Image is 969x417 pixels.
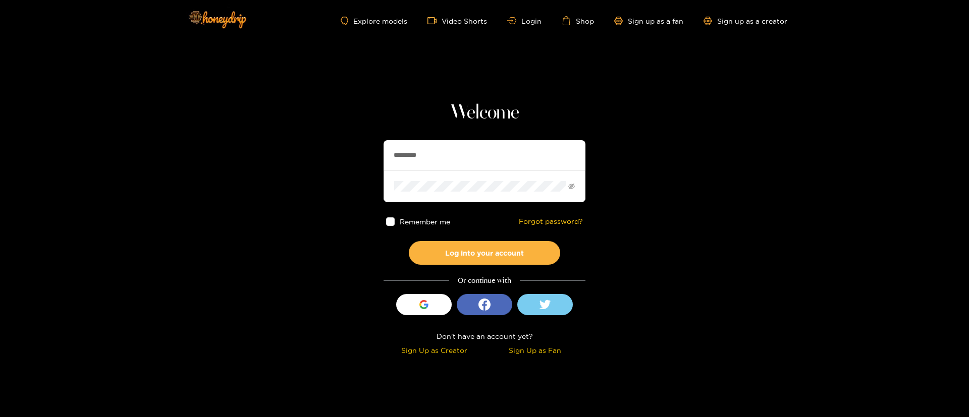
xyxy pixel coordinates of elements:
span: Remember me [400,218,450,225]
a: Video Shorts [427,16,487,25]
a: Sign up as a creator [704,17,787,25]
span: eye-invisible [568,183,575,190]
a: Shop [562,16,594,25]
a: Forgot password? [519,217,583,226]
button: Log into your account [409,241,560,265]
a: Sign up as a fan [614,17,683,25]
div: Don't have an account yet? [384,330,585,342]
h1: Welcome [384,101,585,125]
div: Sign Up as Fan [487,344,583,356]
a: Explore models [341,17,407,25]
div: Sign Up as Creator [386,344,482,356]
div: Or continue with [384,275,585,286]
span: video-camera [427,16,442,25]
a: Login [507,17,542,25]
